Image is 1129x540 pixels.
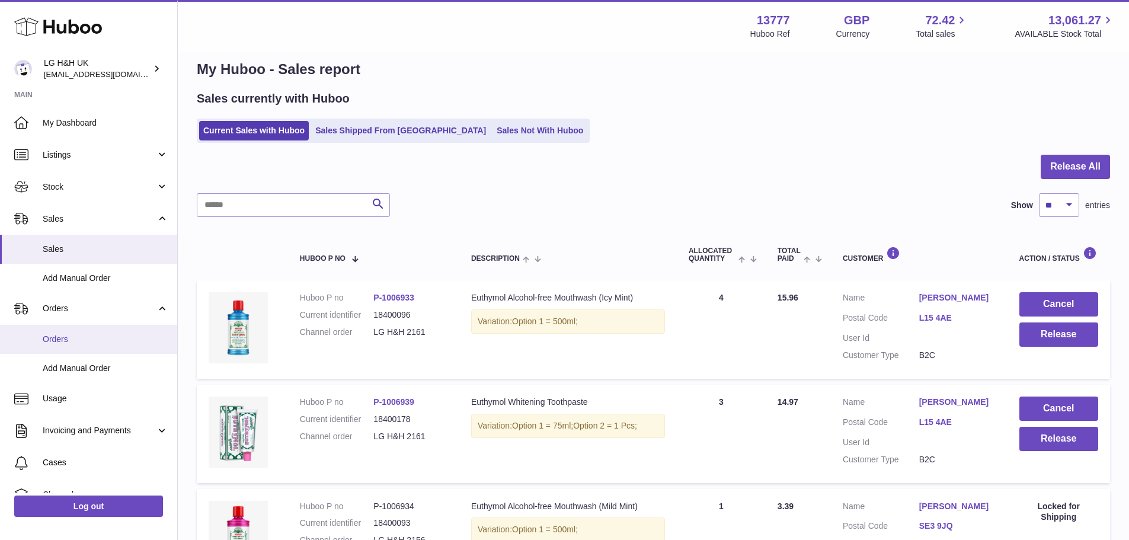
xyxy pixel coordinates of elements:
[300,517,374,529] dt: Current identifier
[471,397,665,408] div: Euthymol Whitening Toothpaste
[1015,28,1115,40] span: AVAILABLE Stock Total
[300,309,374,321] dt: Current identifier
[843,350,919,361] dt: Customer Type
[43,363,168,374] span: Add Manual Order
[677,385,766,483] td: 3
[209,292,268,363] img: Euthymol_Alcohol-free_Mouthwash_Icy_Mint_-Image-2.webp
[373,517,447,529] dd: 18400093
[843,454,919,465] dt: Customer Type
[1048,12,1101,28] span: 13,061.27
[492,121,587,140] a: Sales Not With Huboo
[43,213,156,225] span: Sales
[919,312,996,324] a: L15 4AE
[43,489,168,500] span: Channels
[373,327,447,338] dd: LG H&H 2161
[925,12,955,28] span: 72.42
[43,393,168,404] span: Usage
[209,397,268,468] img: whitening-toothpaste.webp
[836,28,870,40] div: Currency
[916,12,968,40] a: 72.42 Total sales
[919,501,996,512] a: [PERSON_NAME]
[843,501,919,515] dt: Name
[757,12,790,28] strong: 13777
[1019,427,1098,451] button: Release
[373,397,414,407] a: P-1006939
[843,333,919,344] dt: User Id
[919,417,996,428] a: L15 4AE
[512,421,573,430] span: Option 1 = 75ml;
[1019,322,1098,347] button: Release
[300,414,374,425] dt: Current identifier
[471,255,520,263] span: Description
[43,273,168,284] span: Add Manual Order
[373,501,447,512] dd: P-1006934
[44,57,151,80] div: LG H&H UK
[919,350,996,361] dd: B2C
[843,520,919,535] dt: Postal Code
[44,69,174,79] span: [EMAIL_ADDRESS][DOMAIN_NAME]
[471,414,665,438] div: Variation:
[843,417,919,431] dt: Postal Code
[43,117,168,129] span: My Dashboard
[1019,397,1098,421] button: Cancel
[300,501,374,512] dt: Huboo P no
[843,247,996,263] div: Customer
[512,317,578,326] span: Option 1 = 500ml;
[1085,200,1110,211] span: entries
[750,28,790,40] div: Huboo Ref
[919,454,996,465] dd: B2C
[471,501,665,512] div: Euthymol Alcohol-free Mouthwash (Mild Mint)
[1041,155,1110,179] button: Release All
[373,293,414,302] a: P-1006933
[373,309,447,321] dd: 18400096
[471,309,665,334] div: Variation:
[43,149,156,161] span: Listings
[677,280,766,379] td: 4
[373,431,447,442] dd: LG H&H 2161
[43,457,168,468] span: Cases
[14,60,32,78] img: veechen@lghnh.co.uk
[1015,12,1115,40] a: 13,061.27 AVAILABLE Stock Total
[843,312,919,327] dt: Postal Code
[919,520,996,532] a: SE3 9JQ
[919,397,996,408] a: [PERSON_NAME]
[778,247,801,263] span: Total paid
[689,247,735,263] span: ALLOCATED Quantity
[300,292,374,303] dt: Huboo P no
[844,12,869,28] strong: GBP
[300,327,374,338] dt: Channel order
[300,431,374,442] dt: Channel order
[1019,247,1098,263] div: Action / Status
[197,91,350,107] h2: Sales currently with Huboo
[300,397,374,408] dt: Huboo P no
[1011,200,1033,211] label: Show
[916,28,968,40] span: Total sales
[778,501,794,511] span: 3.39
[843,397,919,411] dt: Name
[14,496,163,517] a: Log out
[778,397,798,407] span: 14.97
[311,121,490,140] a: Sales Shipped From [GEOGRAPHIC_DATA]
[573,421,637,430] span: Option 2 = 1 Pcs;
[471,292,665,303] div: Euthymol Alcohol-free Mouthwash (Icy Mint)
[43,303,156,314] span: Orders
[197,60,1110,79] h1: My Huboo - Sales report
[43,244,168,255] span: Sales
[1019,501,1098,523] div: Locked for Shipping
[199,121,309,140] a: Current Sales with Huboo
[43,181,156,193] span: Stock
[843,437,919,448] dt: User Id
[373,414,447,425] dd: 18400178
[778,293,798,302] span: 15.96
[300,255,346,263] span: Huboo P no
[512,525,578,534] span: Option 1 = 500ml;
[843,292,919,306] dt: Name
[919,292,996,303] a: [PERSON_NAME]
[1019,292,1098,317] button: Cancel
[43,425,156,436] span: Invoicing and Payments
[43,334,168,345] span: Orders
